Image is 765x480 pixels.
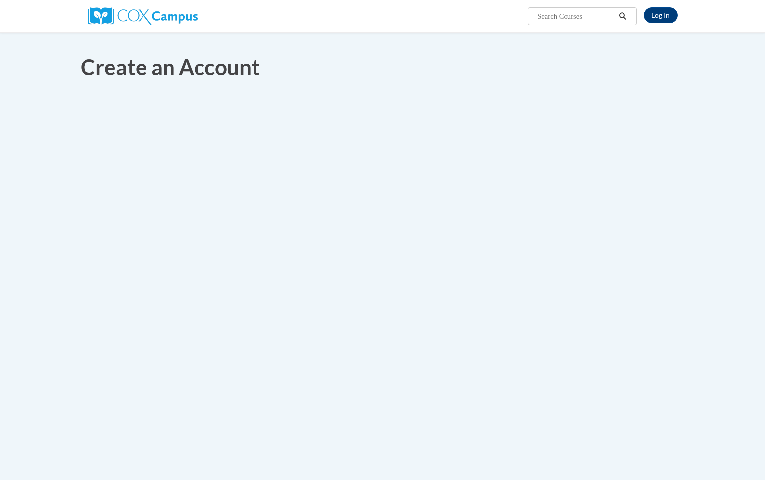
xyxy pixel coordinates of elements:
button: Search [615,10,630,22]
img: Cox Campus [88,7,198,25]
a: Cox Campus [88,11,198,20]
i:  [618,13,627,20]
span: Create an Account [81,54,260,80]
a: Log In [644,7,678,23]
input: Search Courses [537,10,615,22]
